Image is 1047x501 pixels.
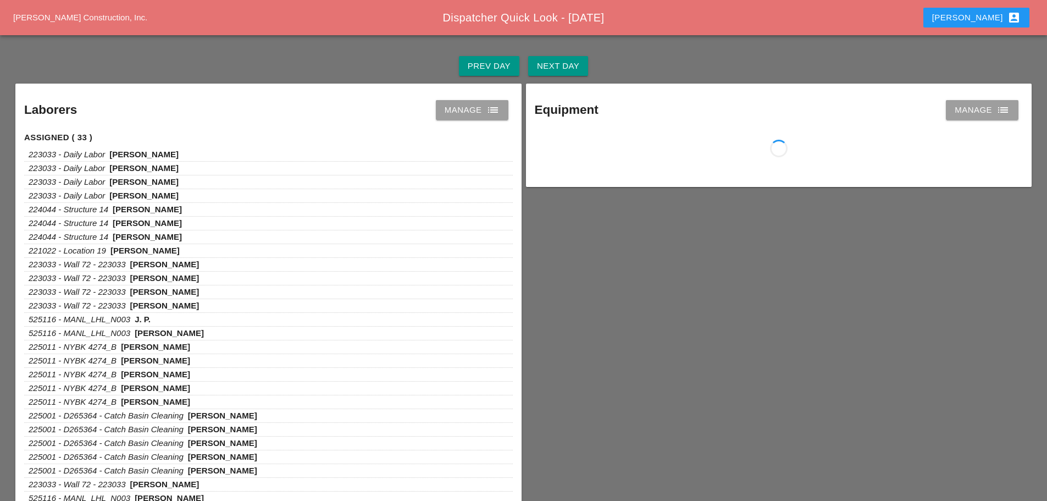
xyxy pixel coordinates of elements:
span: 224044 - Structure 14 [29,218,108,228]
span: 225011 - NYBK 4274_B [29,397,117,406]
i: list [996,103,1010,117]
h2: Equipment [535,101,599,119]
div: Prev Day [468,60,511,73]
span: Dispatcher Quick Look - [DATE] [443,12,605,24]
span: [PERSON_NAME] [109,191,179,200]
span: 225011 - NYBK 4274_B [29,356,117,365]
span: [PERSON_NAME] [188,466,257,475]
a: Manage [436,100,508,120]
span: 225001 - D265364 - Catch Basin Cleaning [29,466,184,475]
span: J. P. [135,315,151,324]
span: 224044 - Structure 14 [29,205,108,214]
span: [PERSON_NAME] [121,342,190,351]
span: [PERSON_NAME] [109,177,179,186]
span: 525116 - MANL_LHL_N003 [29,315,130,324]
span: [PERSON_NAME] [121,397,190,406]
span: [PERSON_NAME] [121,356,190,365]
span: [PERSON_NAME] [113,232,182,241]
div: Next Day [537,60,579,73]
span: 223033 - Daily Labor [29,163,105,173]
a: [PERSON_NAME] Construction, Inc. [13,13,147,22]
span: [PERSON_NAME] [130,480,200,489]
a: Manage [946,100,1018,120]
span: 225001 - D265364 - Catch Basin Cleaning [29,438,184,448]
span: 223033 - Wall 72 - 223033 [29,273,126,283]
span: 224044 - Structure 14 [29,232,108,241]
div: Manage [955,103,1010,117]
i: account_box [1007,11,1021,24]
span: 223033 - Wall 72 - 223033 [29,287,126,296]
span: 223033 - Wall 72 - 223033 [29,480,126,489]
span: 225011 - NYBK 4274_B [29,383,117,393]
span: 225011 - NYBK 4274_B [29,342,117,351]
span: [PERSON_NAME] [109,163,179,173]
span: [PERSON_NAME] [135,328,204,338]
span: [PERSON_NAME] [188,425,257,434]
span: [PERSON_NAME] [121,383,190,393]
span: [PERSON_NAME] [109,150,179,159]
span: [PERSON_NAME] [188,411,257,420]
span: [PERSON_NAME] [130,301,200,310]
span: 223033 - Daily Labor [29,150,105,159]
h2: Laborers [24,101,77,119]
span: [PERSON_NAME] [188,438,257,448]
span: 221022 - Location 19 [29,246,106,255]
span: [PERSON_NAME] [130,287,200,296]
span: 225011 - NYBK 4274_B [29,370,117,379]
span: [PERSON_NAME] [130,260,200,269]
span: 223033 - Daily Labor [29,177,105,186]
div: [PERSON_NAME] [932,11,1021,24]
div: Manage [445,103,500,117]
span: 223033 - Wall 72 - 223033 [29,260,126,269]
i: list [486,103,500,117]
span: [PERSON_NAME] [130,273,200,283]
span: 225001 - D265364 - Catch Basin Cleaning [29,411,184,420]
h4: Assigned ( 33 ) [24,131,513,144]
span: 223033 - Daily Labor [29,191,105,200]
span: [PERSON_NAME] [113,205,182,214]
span: 223033 - Wall 72 - 223033 [29,301,126,310]
button: Prev Day [459,56,519,76]
span: [PERSON_NAME] [113,218,182,228]
span: 525116 - MANL_LHL_N003 [29,328,130,338]
span: 225001 - D265364 - Catch Basin Cleaning [29,452,184,461]
span: 225001 - D265364 - Catch Basin Cleaning [29,425,184,434]
button: [PERSON_NAME] [923,8,1029,27]
button: Next Day [528,56,588,76]
span: [PERSON_NAME] [188,452,257,461]
span: [PERSON_NAME] [121,370,190,379]
span: [PERSON_NAME] [110,246,180,255]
